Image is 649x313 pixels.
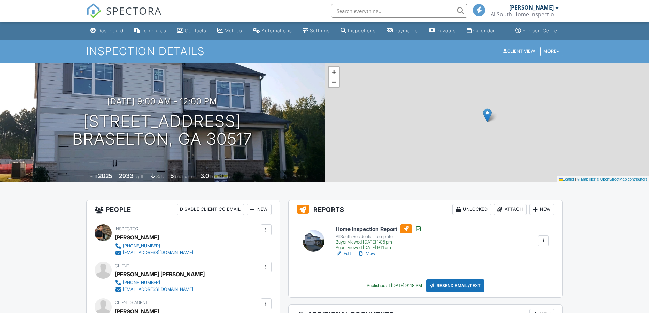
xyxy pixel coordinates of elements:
a: Templates [132,25,169,37]
div: Payouts [437,28,456,33]
div: Client View [500,47,538,56]
span: Client [115,263,129,268]
img: The Best Home Inspection Software - Spectora [86,3,101,18]
div: Agent viewed [DATE] 9:11 am [336,245,422,250]
div: Contacts [185,28,206,33]
div: [PERSON_NAME] [509,4,554,11]
div: [EMAIL_ADDRESS][DOMAIN_NAME] [123,250,193,255]
div: Inspections [348,28,376,33]
a: [PHONE_NUMBER] [115,279,199,286]
h1: [STREET_ADDRESS] Braselton, GA 30517 [72,112,252,148]
div: AllSouth Home Inspections [491,11,559,18]
div: [PERSON_NAME] [PERSON_NAME] [115,269,205,279]
span: bathrooms [210,174,230,179]
a: Zoom out [329,77,339,87]
span: Client's Agent [115,300,148,305]
div: AllSouth Residential Template [336,234,422,239]
input: Search everything... [331,4,467,18]
div: 3.0 [200,172,209,179]
a: Support Center [513,25,562,37]
a: Settings [300,25,333,37]
a: [PHONE_NUMBER] [115,242,193,249]
a: SPECTORA [86,9,162,24]
a: Dashboard [88,25,126,37]
a: [EMAIL_ADDRESS][DOMAIN_NAME] [115,249,193,256]
span: Inspector [115,226,138,231]
div: Automations [262,28,292,33]
a: Edit [336,250,351,257]
div: Support Center [523,28,559,33]
div: Attach [494,204,527,215]
a: Inspections [338,25,378,37]
div: Resend Email/Text [426,279,485,292]
a: © MapTiler [577,177,596,181]
div: 2025 [98,172,112,179]
div: [PHONE_NUMBER] [123,243,160,249]
div: Metrics [225,28,242,33]
a: Client View [499,48,540,53]
h6: Home Inspection Report [336,224,422,233]
a: Automations (Basic) [250,25,295,37]
a: © OpenStreetMap contributors [597,177,647,181]
h3: [DATE] 9:00 am - 12:00 pm [107,97,217,106]
a: Metrics [215,25,245,37]
span: slab [156,174,164,179]
span: bedrooms [175,174,194,179]
a: Payments [384,25,421,37]
div: 5 [170,172,174,179]
span: + [331,67,336,76]
div: [EMAIL_ADDRESS][DOMAIN_NAME] [123,287,193,292]
span: − [331,78,336,86]
a: Payouts [426,25,459,37]
a: Home Inspection Report AllSouth Residential Template Buyer viewed [DATE] 1:05 pm Agent viewed [DA... [336,224,422,250]
div: Calendar [473,28,495,33]
div: 2933 [119,172,134,179]
a: Calendar [464,25,497,37]
div: Payments [395,28,418,33]
h3: People [87,200,280,219]
span: | [575,177,576,181]
div: Templates [141,28,166,33]
h3: Reports [289,200,563,219]
a: [EMAIL_ADDRESS][DOMAIN_NAME] [115,286,199,293]
div: Unlocked [452,204,491,215]
div: New [529,204,554,215]
span: Built [90,174,97,179]
a: Zoom in [329,67,339,77]
a: View [358,250,375,257]
div: New [247,204,272,215]
span: SPECTORA [106,3,162,18]
div: Dashboard [97,28,123,33]
img: Marker [483,108,492,122]
a: Contacts [174,25,209,37]
div: More [540,47,562,56]
div: Buyer viewed [DATE] 1:05 pm [336,239,422,245]
div: Settings [310,28,330,33]
div: Disable Client CC Email [177,204,244,215]
a: Leaflet [559,177,574,181]
div: [PHONE_NUMBER] [123,280,160,285]
h1: Inspection Details [86,45,563,57]
div: [PERSON_NAME] [115,232,159,242]
div: Published at [DATE] 9:48 PM [367,283,422,288]
span: sq. ft. [135,174,144,179]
